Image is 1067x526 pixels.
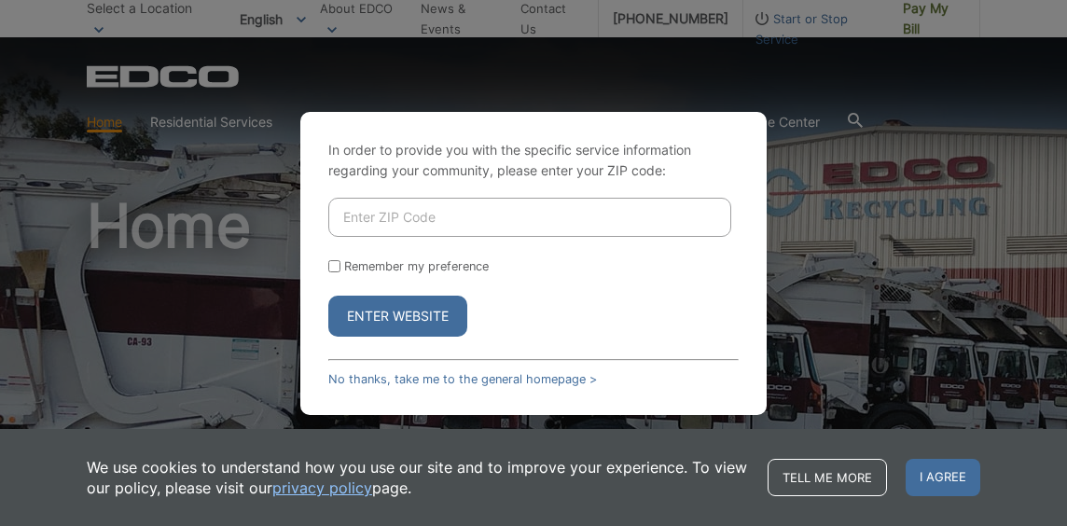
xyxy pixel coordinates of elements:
a: Tell me more [768,459,887,496]
input: Enter ZIP Code [328,198,731,237]
a: No thanks, take me to the general homepage > [328,372,597,386]
p: We use cookies to understand how you use our site and to improve your experience. To view our pol... [87,457,749,498]
label: Remember my preference [344,259,489,273]
button: Enter Website [328,296,467,337]
span: I agree [906,459,980,496]
p: In order to provide you with the specific service information regarding your community, please en... [328,140,739,181]
a: privacy policy [272,478,372,498]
